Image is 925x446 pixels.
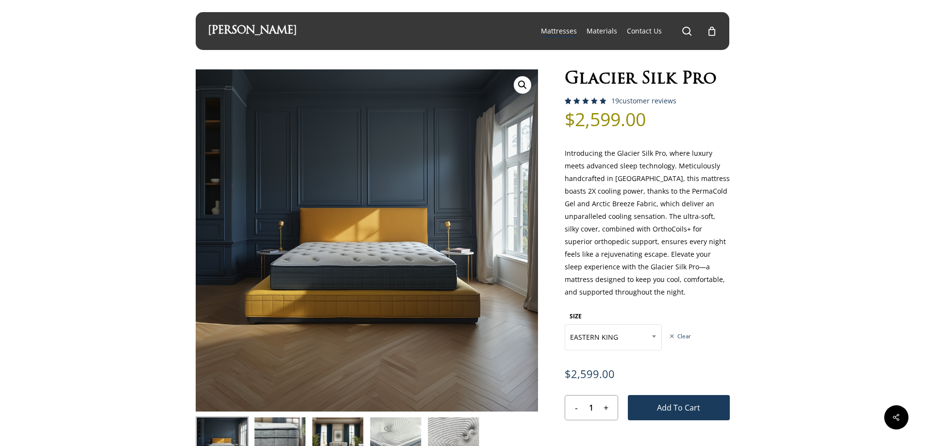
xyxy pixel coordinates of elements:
a: [PERSON_NAME] [208,26,297,36]
span: $ [565,367,571,381]
button: Add to cart [628,395,730,420]
h1: Glacier Silk Pro [565,69,730,90]
bdi: 2,599.00 [565,367,615,381]
a: Contact Us [627,26,662,36]
span: Mattresses [541,26,577,35]
a: View full-screen image gallery [514,76,531,94]
div: Rated 5.00 out of 5 [565,98,606,104]
a: 19customer reviews [611,97,676,105]
span: Materials [587,26,617,35]
span: 19 [611,96,619,105]
span: 18 [565,98,575,114]
span: $ [565,107,575,132]
input: + [601,396,618,420]
a: Cart [706,26,717,36]
bdi: 2,599.00 [565,107,646,132]
nav: Main Menu [536,12,717,50]
a: Materials [587,26,617,36]
a: Clear options [669,333,691,340]
a: Mattresses [541,26,577,36]
p: Introducing the Glacier Silk Pro, where luxury meets advanced sleep technology. Meticulously hand... [565,147,730,309]
span: Rated out of 5 based on customer ratings [565,98,606,145]
span: EASTERN KING [565,324,662,350]
span: EASTERN KING [565,327,661,347]
input: Product quantity [582,396,600,420]
label: SIZE [570,312,582,320]
span: Contact Us [627,26,662,35]
input: - [565,396,582,420]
